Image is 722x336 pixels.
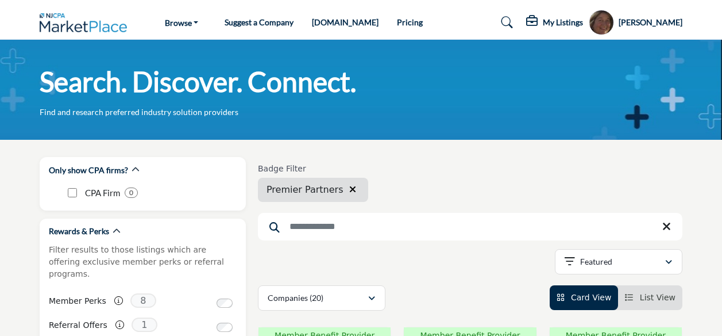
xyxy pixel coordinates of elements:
[157,14,207,30] a: Browse
[49,244,237,280] p: Filter results to those listings which are offering exclusive member perks or referral programs.
[580,256,612,268] p: Featured
[397,17,423,27] a: Pricing
[125,188,138,198] div: 0 Results For CPA Firm
[40,13,133,32] img: Site Logo
[258,164,368,174] h6: Badge Filter
[217,299,233,308] input: Switch to Member Perks
[571,293,611,302] span: Card View
[543,17,583,28] h5: My Listings
[258,285,385,311] button: Companies (20)
[258,213,682,240] input: Search Keyword
[49,291,106,311] label: Member Perks
[618,285,682,310] li: List View
[130,293,156,308] span: 8
[625,293,675,302] a: View List
[268,292,323,304] p: Companies (20)
[589,10,614,35] button: Show hide supplier dropdown
[68,188,77,197] input: CPA Firm checkbox
[49,165,128,176] h2: Only show CPA firms?
[312,17,379,27] a: [DOMAIN_NAME]
[217,323,233,332] input: Switch to Referral Offers
[40,106,238,118] p: Find and research preferred industry solution providers
[640,293,675,302] span: List View
[490,13,520,32] a: Search
[132,318,157,332] span: 1
[557,293,612,302] a: View Card
[49,315,107,335] label: Referral Offers
[225,17,294,27] a: Suggest a Company
[129,189,133,197] b: 0
[550,285,619,310] li: Card View
[619,17,682,28] h5: [PERSON_NAME]
[555,249,682,274] button: Featured
[267,183,343,197] span: Premier Partners
[85,186,120,200] p: CPA Firm: CPA Firm
[49,226,109,237] h2: Rewards & Perks
[40,64,356,100] h1: Search. Discover. Connect.
[526,16,583,29] div: My Listings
